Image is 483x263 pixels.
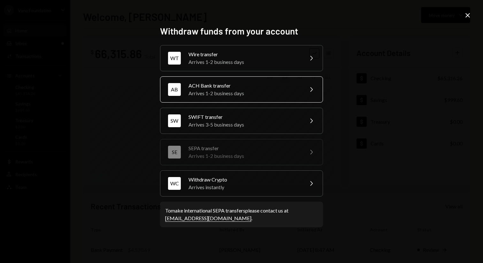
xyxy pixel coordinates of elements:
div: Withdraw Crypto [188,176,300,183]
button: WTWire transferArrives 1-2 business days [160,45,323,71]
button: WCWithdraw CryptoArrives instantly [160,170,323,197]
div: Wire transfer [188,50,300,58]
div: WC [168,177,181,190]
div: To make international SEPA transfers please contact us at . [165,207,318,222]
button: SESEPA transferArrives 1-2 business days [160,139,323,165]
div: ACH Bank transfer [188,82,300,89]
a: [EMAIL_ADDRESS][DOMAIN_NAME] [165,215,251,222]
div: Arrives 1-2 business days [188,89,300,97]
div: SE [168,146,181,159]
div: SWIFT transfer [188,113,300,121]
div: SW [168,114,181,127]
div: Arrives instantly [188,183,300,191]
div: Arrives 3-5 business days [188,121,300,128]
button: SWSWIFT transferArrives 3-5 business days [160,108,323,134]
div: SEPA transfer [188,144,300,152]
div: Arrives 1-2 business days [188,152,300,160]
div: AB [168,83,181,96]
div: Arrives 1-2 business days [188,58,300,66]
div: WT [168,52,181,65]
button: ABACH Bank transferArrives 1-2 business days [160,76,323,103]
h2: Withdraw funds from your account [160,25,323,37]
